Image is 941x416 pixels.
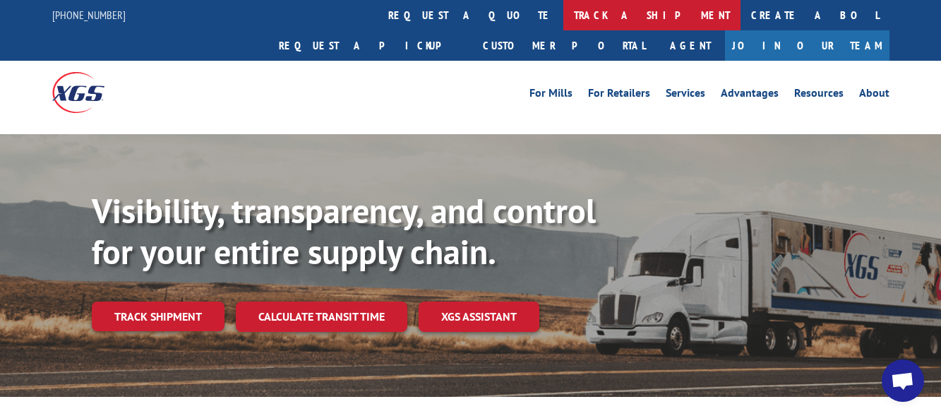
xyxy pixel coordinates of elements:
[92,302,224,331] a: Track shipment
[859,88,889,103] a: About
[725,30,889,61] a: Join Our Team
[882,359,924,402] a: Open chat
[721,88,779,103] a: Advantages
[236,302,407,332] a: Calculate transit time
[92,189,596,273] b: Visibility, transparency, and control for your entire supply chain.
[52,8,126,22] a: [PHONE_NUMBER]
[794,88,844,103] a: Resources
[656,30,725,61] a: Agent
[588,88,650,103] a: For Retailers
[419,302,539,332] a: XGS ASSISTANT
[666,88,705,103] a: Services
[529,88,573,103] a: For Mills
[472,30,656,61] a: Customer Portal
[268,30,472,61] a: Request a pickup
